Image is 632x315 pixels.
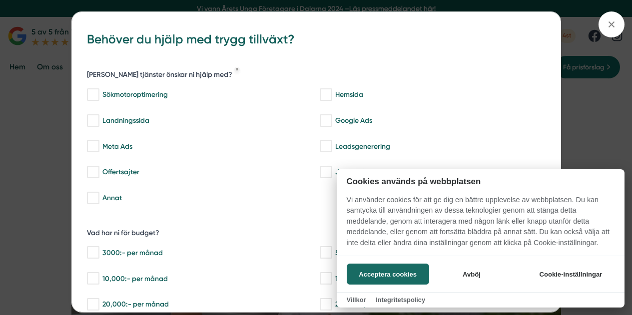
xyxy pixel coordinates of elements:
button: Avböj [432,264,511,285]
button: Acceptera cookies [347,264,429,285]
a: Villkor [347,296,366,304]
button: Cookie-inställningar [527,264,615,285]
h2: Cookies används på webbplatsen [337,177,625,186]
a: Integritetspolicy [376,296,425,304]
p: Vi använder cookies för att ge dig en bättre upplevelse av webbplatsen. Du kan samtycka till anvä... [337,195,625,256]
